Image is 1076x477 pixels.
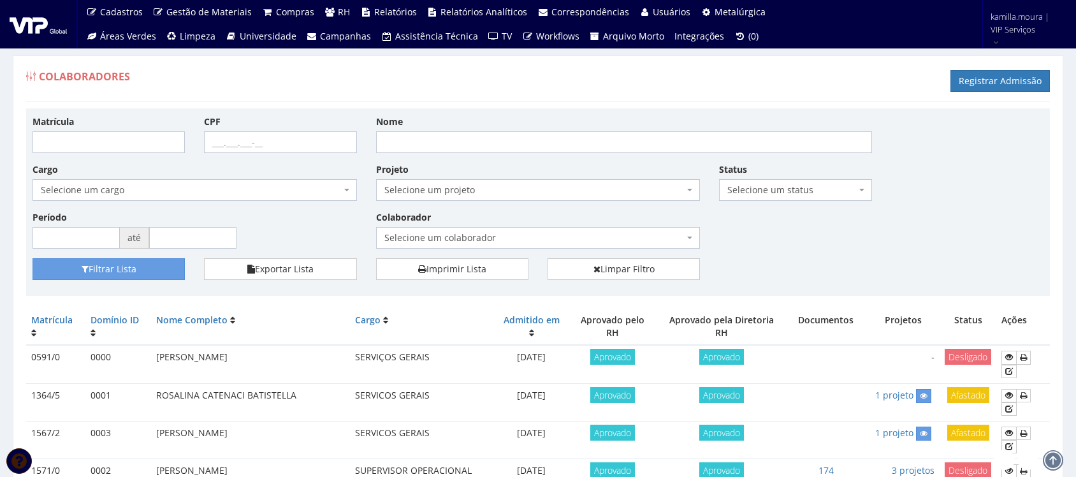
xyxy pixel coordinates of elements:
span: Aprovado [590,387,635,403]
span: Selecione um status [719,179,871,201]
span: Usuários [653,6,690,18]
td: [DATE] [495,345,568,383]
span: kamilla.moura | VIP Serviços [991,10,1059,36]
label: Matrícula [33,115,74,128]
td: ROSALINA CATENACI BATISTELLA [151,383,350,421]
a: Matrícula [31,314,73,326]
label: Status [719,163,747,176]
a: Áreas Verdes [81,24,161,48]
th: Status [940,309,996,345]
span: Afastado [947,387,989,403]
span: até [120,227,149,249]
span: Desligado [945,349,991,365]
span: Colaboradores [39,70,130,84]
td: SERVICOS GERAIS [350,383,495,421]
a: Cargo [355,314,381,326]
span: Selecione um projeto [384,184,685,196]
span: Metalúrgica [715,6,766,18]
span: Aprovado [699,387,744,403]
span: Selecione um colaborador [384,231,685,244]
span: Arquivo Morto [603,30,664,42]
th: Projetos [866,309,940,345]
button: Filtrar Lista [33,258,185,280]
th: Aprovado pela Diretoria RH [657,309,786,345]
img: logo [10,15,67,34]
span: Integrações [674,30,724,42]
span: Aprovado [699,425,744,441]
a: Admitido em [504,314,560,326]
input: ___.___.___-__ [204,131,356,153]
span: Gestão de Materiais [166,6,252,18]
span: Aprovado [590,425,635,441]
label: Cargo [33,163,58,176]
td: [PERSON_NAME] [151,421,350,459]
a: (0) [729,24,764,48]
span: Limpeza [180,30,215,42]
a: Arquivo Morto [585,24,670,48]
a: 3 projetos [892,464,934,476]
span: Afastado [947,425,989,441]
span: Campanhas [320,30,371,42]
button: Exportar Lista [204,258,356,280]
span: Workflows [536,30,579,42]
th: Documentos [786,309,867,345]
a: Integrações [669,24,729,48]
th: Ações [996,309,1050,345]
span: Cadastros [100,6,143,18]
span: Aprovado [699,349,744,365]
a: Campanhas [302,24,377,48]
label: Projeto [376,163,409,176]
span: Universidade [240,30,296,42]
span: Correspondências [551,6,629,18]
td: SERVICOS GERAIS [350,421,495,459]
span: Aprovado [590,349,635,365]
label: Nome [376,115,403,128]
td: 0001 [85,383,151,421]
span: Áreas Verdes [100,30,156,42]
td: 0000 [85,345,151,383]
a: Nome Completo [156,314,228,326]
td: 1364/5 [26,383,85,421]
a: TV [483,24,518,48]
td: 1567/2 [26,421,85,459]
td: [PERSON_NAME] [151,345,350,383]
a: Assistência Técnica [376,24,483,48]
a: Imprimir Lista [376,258,528,280]
label: Colaborador [376,211,431,224]
span: Selecione um colaborador [376,227,701,249]
a: Limpeza [161,24,221,48]
span: Selecione um cargo [33,179,357,201]
span: RH [338,6,350,18]
a: Registrar Admissão [950,70,1050,92]
td: 0591/0 [26,345,85,383]
span: Relatórios Analíticos [440,6,527,18]
span: Assistência Técnica [395,30,478,42]
td: 0003 [85,421,151,459]
span: Relatórios [374,6,417,18]
th: Aprovado pelo RH [568,309,657,345]
td: SERVIÇOS GERAIS [350,345,495,383]
a: 1 projeto [875,427,913,439]
span: Selecione um cargo [41,184,341,196]
td: [DATE] [495,421,568,459]
span: TV [502,30,512,42]
span: Compras [276,6,314,18]
span: (0) [748,30,759,42]
span: Selecione um status [727,184,855,196]
label: Período [33,211,67,224]
a: Domínio ID [91,314,139,326]
a: Workflows [517,24,585,48]
td: - [866,345,940,383]
td: [DATE] [495,383,568,421]
a: Limpar Filtro [548,258,700,280]
label: CPF [204,115,221,128]
a: Universidade [221,24,302,48]
span: Selecione um projeto [376,179,701,201]
a: 1 projeto [875,389,913,401]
